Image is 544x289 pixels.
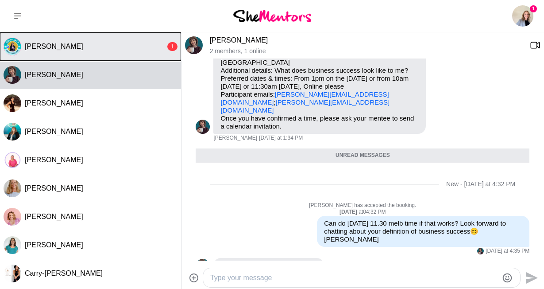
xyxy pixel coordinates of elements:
div: Sandy Hanrahan [4,151,21,169]
img: M [4,180,21,197]
img: Sarah Howell [512,5,533,27]
span: [PERSON_NAME] [25,156,83,164]
img: She Mentors Logo [233,10,311,22]
span: Carry-[PERSON_NAME] [25,269,103,277]
span: [PERSON_NAME] [25,241,83,249]
div: Marie Fox [4,38,21,55]
a: [PERSON_NAME][EMAIL_ADDRESS][DOMAIN_NAME] [220,90,389,106]
p: [PERSON_NAME] has accepted the booking. [196,202,529,209]
div: Vari McGaan [4,208,21,226]
a: [PERSON_NAME][EMAIL_ADDRESS][DOMAIN_NAME] [220,98,390,114]
img: V [4,208,21,226]
time: 2025-09-03T07:05:05.530Z [486,248,529,255]
img: C [185,36,203,54]
p: Can do [DATE] 11.30 melb time if that works? Look forward to chatting about your definition of bu... [324,219,522,243]
img: C [196,120,210,134]
span: [PERSON_NAME] [25,99,83,107]
img: M [4,38,21,55]
span: [PERSON_NAME] [25,43,83,50]
img: C [4,265,21,282]
div: 1 [167,42,177,51]
p: 2 members , 1 online [210,47,523,55]
img: M [4,236,21,254]
time: 2025-09-03T04:04:16.291Z [259,135,303,142]
img: C [4,66,21,84]
a: [PERSON_NAME] [210,36,268,44]
div: at 04:32 PM [196,209,529,216]
div: Emily Fogg [4,123,21,141]
div: Meg Barlogio [4,180,21,197]
textarea: Type your message [210,273,498,283]
span: [PERSON_NAME] [25,213,83,220]
div: Christie Flora [477,248,484,254]
div: Christie Flora [196,120,210,134]
img: C [477,248,484,254]
span: [PERSON_NAME] [213,135,257,142]
span: 1 [530,5,537,12]
div: Christie Flora [196,259,210,273]
span: [PERSON_NAME] [25,71,83,78]
strong: [DATE] [340,209,359,215]
p: Once you have confirmed a time, please ask your mentee to send a calendar invitation. [220,114,419,130]
span: 😊 [470,227,478,235]
div: Kristy Eagleton [4,94,21,112]
img: C [196,259,210,273]
img: K [4,94,21,112]
div: Carry-Louise Hansell [4,265,21,282]
img: S [4,151,21,169]
span: [PERSON_NAME] [25,184,83,192]
a: Sarah Howell1 [512,5,533,27]
div: Unread messages [196,148,529,163]
span: [PERSON_NAME] [25,128,83,135]
div: Christie Flora [4,66,21,84]
img: E [4,123,21,141]
button: Emoji picker [502,273,513,283]
div: Christie Flora [185,36,203,54]
div: Michelle Hearne [4,236,21,254]
p: Purpose of Mentor Hour: I need tips Seeking help with: Business Coaching Location / Timezone: [GE... [220,35,419,114]
div: New - [DATE] at 4:32 PM [446,180,515,188]
button: Send [521,268,540,288]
